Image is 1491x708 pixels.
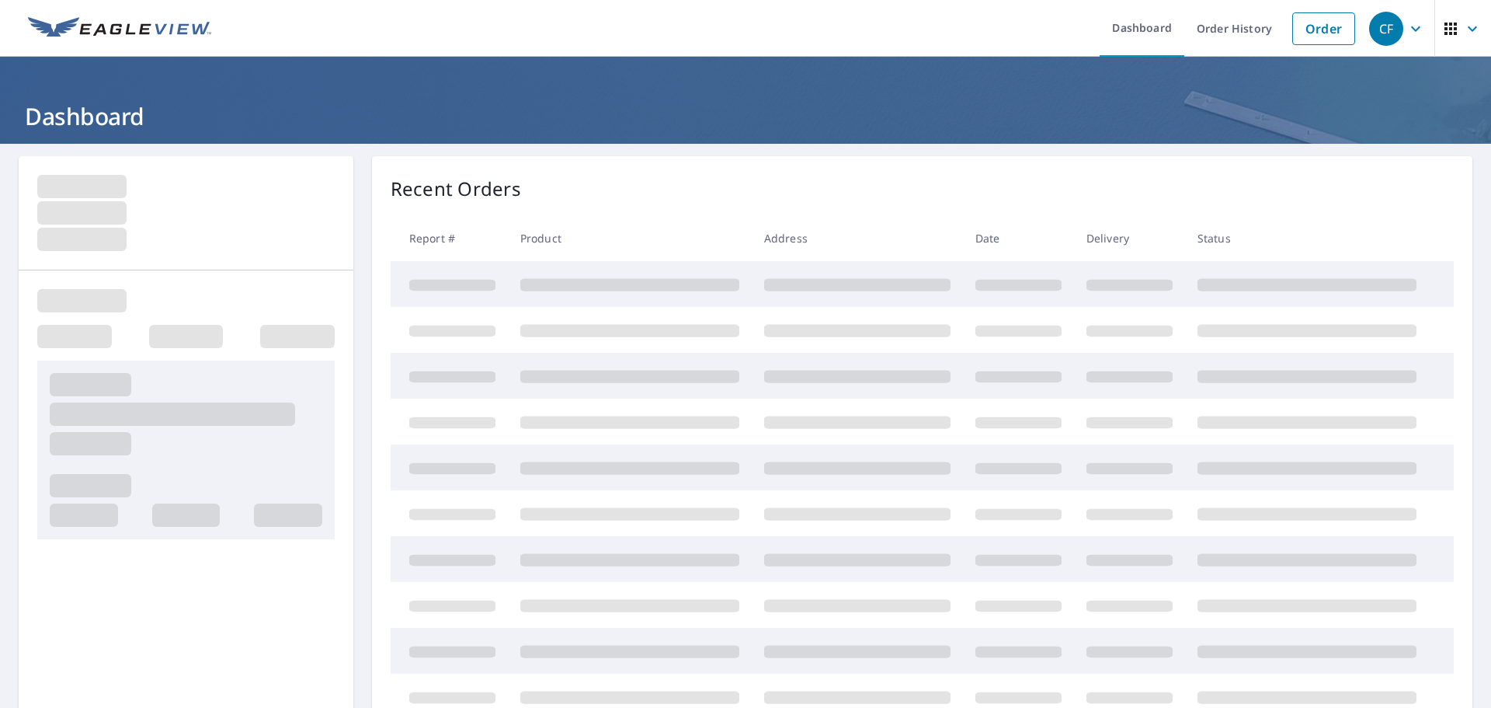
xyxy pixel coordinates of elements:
[391,175,521,203] p: Recent Orders
[1185,215,1429,261] th: Status
[391,215,508,261] th: Report #
[752,215,963,261] th: Address
[1292,12,1355,45] a: Order
[963,215,1074,261] th: Date
[28,17,211,40] img: EV Logo
[1369,12,1403,46] div: CF
[19,100,1472,132] h1: Dashboard
[1074,215,1185,261] th: Delivery
[508,215,752,261] th: Product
